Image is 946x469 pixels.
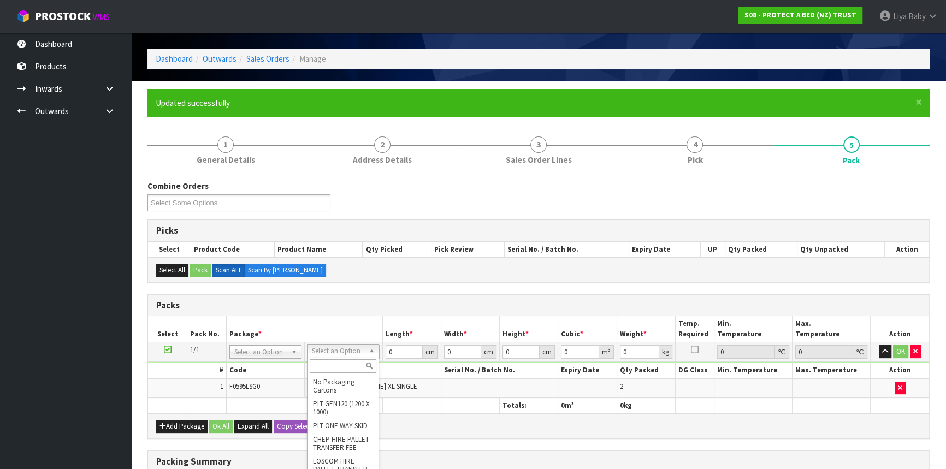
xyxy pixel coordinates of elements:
[441,316,499,342] th: Width
[229,382,260,391] span: F0595LSG0
[506,154,572,165] span: Sales Order Lines
[500,316,558,342] th: Height
[374,136,391,153] span: 2
[500,398,558,414] th: Totals:
[893,11,907,21] span: Liya
[620,382,623,391] span: 2
[156,300,921,311] h3: Packs
[382,316,441,342] th: Length
[738,7,862,24] a: S08 - PROTECT A BED (NZ) TRUST
[148,316,187,342] th: Select
[530,136,547,153] span: 3
[687,136,703,153] span: 4
[156,98,230,108] span: Updated successfully
[226,316,382,342] th: Package
[793,316,871,342] th: Max. Temperature
[274,420,322,433] button: Copy Selected
[714,316,793,342] th: Min. Temperature
[481,345,496,359] div: cm
[209,420,233,433] button: Ok All
[540,345,555,359] div: cm
[871,363,929,378] th: Action
[16,9,30,23] img: cube-alt.png
[93,12,110,22] small: WMS
[617,316,675,342] th: Weight
[304,363,441,378] th: Name
[561,401,565,410] span: 0
[675,316,714,342] th: Temp. Required
[620,401,624,410] span: 0
[156,456,921,467] h3: Packing Summary
[659,345,672,359] div: kg
[226,363,304,378] th: Code
[310,397,376,419] li: PLT GEN120 (1200 X 1000)
[871,316,929,342] th: Action
[687,154,702,165] span: Pick
[246,54,289,64] a: Sales Orders
[775,345,789,359] div: ℃
[884,242,929,257] th: Action
[793,363,871,378] th: Max. Temperature
[238,421,269,431] span: Expand All
[744,10,856,20] strong: S08 - PROTECT A BED (NZ) TRUST
[312,345,364,358] span: Select an Option
[843,136,860,153] span: 5
[505,242,629,257] th: Serial No. / Batch No.
[617,398,675,414] th: kg
[148,363,226,378] th: #
[203,54,236,64] a: Outwards
[725,242,797,257] th: Qty Packed
[299,54,326,64] span: Manage
[629,242,700,257] th: Expiry Date
[608,346,611,353] sup: 3
[234,420,272,433] button: Expand All
[212,264,245,277] label: Scan ALL
[147,180,209,192] label: Combine Orders
[190,264,211,277] button: Pack
[190,345,199,354] span: 1/1
[908,11,926,21] span: Baby
[363,242,431,257] th: Qty Picked
[197,154,255,165] span: General Details
[156,225,921,236] h3: Picks
[310,419,376,432] li: PLT ONE WAY SKID
[431,242,505,257] th: Pick Review
[843,155,860,166] span: Pack
[893,345,908,358] button: OK
[156,264,188,277] button: Select All
[853,345,867,359] div: ℃
[714,363,793,378] th: Min. Temperature
[156,420,208,433] button: Add Package
[217,136,234,153] span: 1
[245,264,326,277] label: Scan By [PERSON_NAME]
[617,363,675,378] th: Qty Packed
[310,375,376,397] li: No Packaging Cartons
[797,242,885,257] th: Qty Unpacked
[599,345,614,359] div: m
[191,242,274,257] th: Product Code
[234,346,287,359] span: Select an Option
[558,398,617,414] th: m³
[441,363,558,378] th: Serial No. / Batch No.
[915,94,922,110] span: ×
[558,316,617,342] th: Cubic
[675,363,714,378] th: DG Class
[700,242,725,257] th: UP
[220,382,223,391] span: 1
[558,363,617,378] th: Expiry Date
[35,9,91,23] span: ProStock
[353,154,412,165] span: Address Details
[423,345,438,359] div: cm
[275,242,363,257] th: Product Name
[148,242,191,257] th: Select
[156,54,193,64] a: Dashboard
[310,432,376,454] li: CHEP HIRE PALLET TRANSFER FEE
[187,316,227,342] th: Pack No.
